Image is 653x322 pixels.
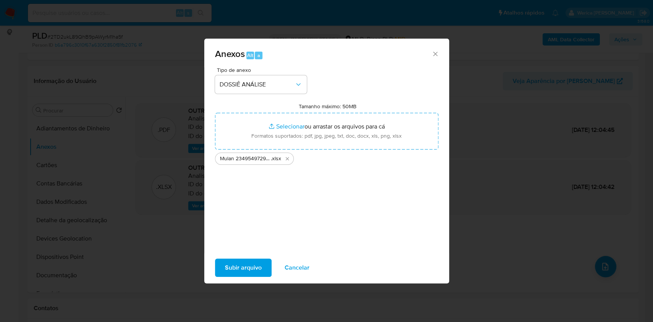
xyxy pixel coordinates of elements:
button: Subir arquivo [215,259,272,277]
span: Anexos [215,47,245,60]
span: Alt [247,52,253,59]
button: Fechar [432,50,438,57]
span: Subir arquivo [225,259,262,276]
span: a [257,52,260,59]
span: .xlsx [271,155,281,163]
label: Tamanho máximo: 50MB [299,103,357,110]
span: Cancelar [285,259,309,276]
span: Mulan 2349549729_2025_09_11_09_39_29 [220,155,271,163]
span: Tipo de anexo [217,67,309,73]
button: Cancelar [275,259,319,277]
button: Excluir Mulan 2349549729_2025_09_11_09_39_29.xlsx [283,154,292,163]
span: DOSSIÊ ANÁLISE [220,81,295,88]
ul: Arquivos selecionados [215,150,438,165]
button: DOSSIÊ ANÁLISE [215,75,307,94]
